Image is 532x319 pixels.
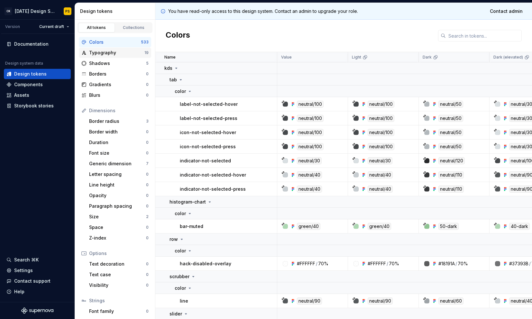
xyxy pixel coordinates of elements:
div: 0 [146,272,149,277]
div: 0 [146,129,149,134]
div: 0 [146,204,149,209]
div: 0 [146,283,149,288]
a: Visibility0 [87,280,151,290]
div: #FFFFFF [297,260,315,267]
p: color [175,285,186,291]
div: 70% [389,260,399,267]
div: / [316,260,317,267]
a: Font family0 [87,306,151,316]
button: Help [4,287,71,297]
p: icon-not-selected-press [180,143,236,150]
div: / [455,260,457,267]
div: neutral/50 [438,115,463,122]
span: Current draft [39,24,64,29]
p: You have read-only access to this design system. Contact an admin to upgrade your role. [168,8,358,14]
div: neutral/100 [297,129,324,136]
div: neutral/40 [297,186,322,193]
div: Border radius [89,118,146,124]
div: Gradients [89,81,146,88]
div: Documentation [14,41,49,47]
a: Generic dimension7 [87,159,151,169]
div: All tokens [80,25,113,30]
p: color [175,210,186,217]
div: neutral/100 [297,143,324,150]
div: 0 [146,82,149,87]
a: Space0 [87,222,151,232]
div: Paragraph spacing [89,203,146,209]
h2: Colors [166,30,190,41]
div: Z-index [89,235,146,241]
div: 533 [141,40,149,45]
div: neutral/100 [368,143,394,150]
a: Text decoration0 [87,259,151,269]
div: Space [89,224,146,231]
a: Assets [4,90,71,100]
div: / [387,260,388,267]
svg: Supernova Logo [21,307,53,314]
div: 40-dark [509,223,530,230]
div: Duration [89,139,146,146]
p: tab [170,77,177,83]
p: color [175,88,186,95]
div: Size [89,214,146,220]
div: neutral/110 [438,186,464,193]
p: label-not-selected-press [180,115,237,122]
div: 3 [146,119,149,124]
div: Blurs [89,92,146,98]
div: 70% [318,260,328,267]
div: neutral/50 [438,129,463,136]
p: hack-disabled-overlay [180,260,231,267]
div: Font size [89,150,146,156]
div: neutral/100 [368,115,394,122]
div: #FFFFFF [368,260,386,267]
div: Text decoration [89,261,146,267]
div: Storybook stories [14,103,54,109]
a: Line height0 [87,180,151,190]
a: Text case0 [87,269,151,280]
div: neutral/100 [368,129,394,136]
div: neutral/100 [297,101,324,108]
div: neutral/100 [297,115,324,122]
div: neutral/30 [368,157,392,164]
p: bar-muted [180,223,203,230]
div: PS [65,9,70,14]
p: slider [170,311,182,317]
p: scrubber [170,273,189,280]
div: Dimensions [89,107,149,114]
p: Dark [423,55,432,60]
button: Search ⌘K [4,255,71,265]
div: 0 [146,71,149,77]
div: Colors [89,39,141,45]
div: #37393B [509,260,528,267]
div: Options [89,250,149,257]
div: green/40 [368,223,391,230]
p: icon-not-selected-hover [180,129,236,136]
a: Font size0 [87,148,151,158]
div: Components [14,81,43,88]
div: Text case [89,271,146,278]
p: row [170,236,178,242]
div: neutral/120 [438,157,465,164]
a: Components [4,79,71,90]
div: Settings [14,267,33,274]
a: Borders0 [79,69,151,79]
span: Contact admin [490,8,523,14]
div: 0 [146,93,149,98]
div: 19 [144,50,149,55]
a: Contact admin [486,5,527,17]
div: neutral/50 [438,101,463,108]
div: Font family [89,308,146,314]
div: #18191A [438,260,455,267]
div: Strings [89,297,149,304]
p: line [180,298,188,304]
a: Border width0 [87,127,151,137]
div: 0 [146,309,149,314]
div: Collections [118,25,150,30]
div: 0 [146,140,149,145]
div: Design tokens [80,8,152,14]
div: 7 [146,161,149,166]
div: 0 [146,225,149,230]
div: Contact support [14,278,50,284]
button: Contact support [4,276,71,286]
